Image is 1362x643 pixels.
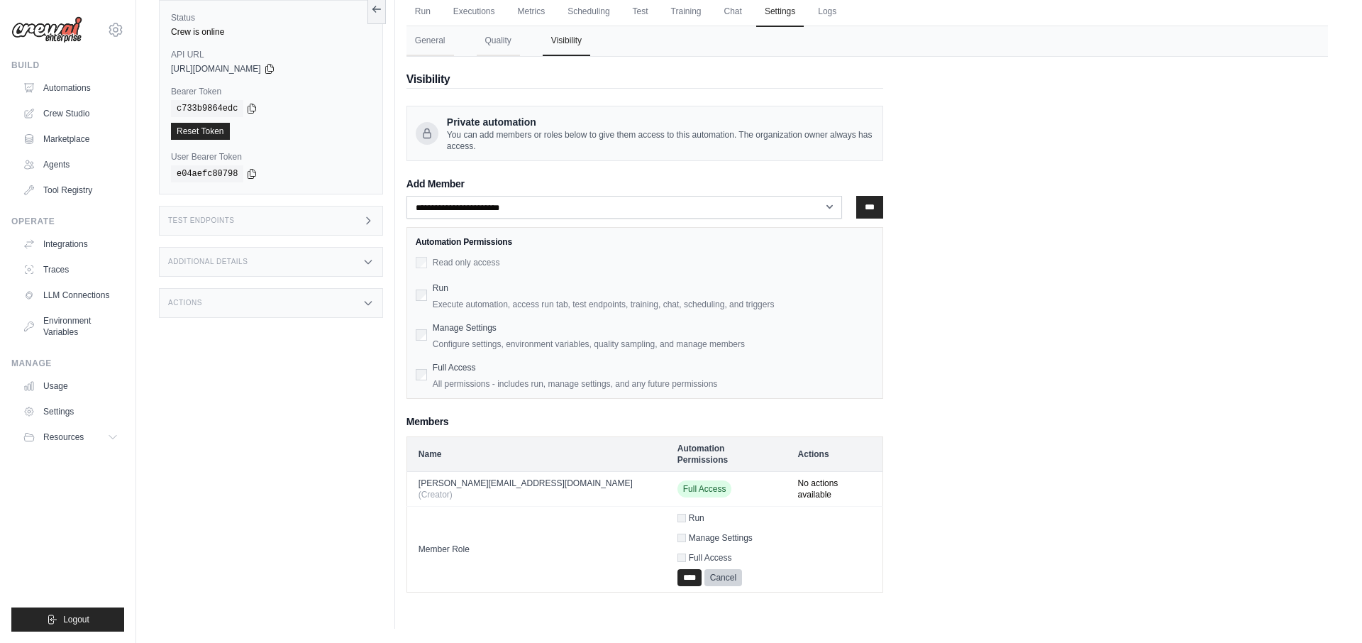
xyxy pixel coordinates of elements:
a: Environment Variables [17,309,124,344]
td: Member Role [406,506,665,592]
span: You can add members or roles below to give them access to this automation. The organization owner... [447,129,874,152]
span: Private automation [447,115,874,129]
h2: Visibility [406,71,883,88]
label: Full Access [433,363,476,373]
div: Build [11,60,124,71]
label: User Bearer Token [171,151,371,163]
label: Manage Settings [433,323,497,333]
span: Full Access [677,480,732,498]
label: Read only access [433,258,500,268]
span: [URL][DOMAIN_NAME] [171,63,261,75]
div: Operate [11,216,124,227]
a: Usage [17,375,124,397]
span: Resources [43,432,84,443]
button: Logout [11,608,124,632]
a: LLM Connections [17,284,124,307]
nav: Tabs [406,26,1328,56]
h3: Additional Details [168,258,248,266]
code: e04aefc80798 [171,165,243,182]
h3: Automation Permissions [416,236,874,248]
th: Automation Permissions [666,436,787,471]
span: Logout [63,614,89,625]
label: Configure settings, environment variables, quality sampling, and manage members [433,339,874,350]
h3: Add Member [406,178,883,190]
label: Execute automation, access run tab, test endpoints, training, chat, scheduling, and triggers [433,299,874,310]
a: Crew Studio [17,102,124,125]
label: Manage Settings [689,533,753,543]
div: Crew is online [171,26,371,38]
a: Tool Registry [17,179,124,202]
td: No actions available [787,471,883,506]
td: [PERSON_NAME][EMAIL_ADDRESS][DOMAIN_NAME] [406,471,665,506]
button: Cancel [704,569,742,586]
label: Run [689,513,704,523]
a: Integrations [17,233,124,255]
a: Traces [17,258,124,281]
h3: Test Endpoints [168,216,235,225]
a: Automations [17,77,124,99]
label: Full Access [689,553,732,563]
label: All permissions - includes run, manage settings, and any future permissions [433,378,874,390]
code: c733b9864edc [171,100,243,117]
label: Run [433,283,448,293]
button: General [406,26,454,56]
th: Name [406,436,665,471]
span: (Creator) [419,490,453,500]
button: Quality [477,26,520,56]
a: Marketplace [17,128,124,150]
h3: Members [406,416,883,428]
iframe: Chat Widget [1291,575,1362,643]
button: Visibility [543,26,590,56]
label: API URL [171,49,371,60]
img: Logo [11,16,82,43]
a: Reset Token [171,123,230,140]
a: Settings [17,400,124,423]
label: Status [171,12,371,23]
button: Resources [17,426,124,449]
label: Bearer Token [171,86,371,97]
a: Agents [17,153,124,176]
th: Actions [787,436,883,471]
h3: Actions [168,299,202,307]
div: Manage [11,358,124,369]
